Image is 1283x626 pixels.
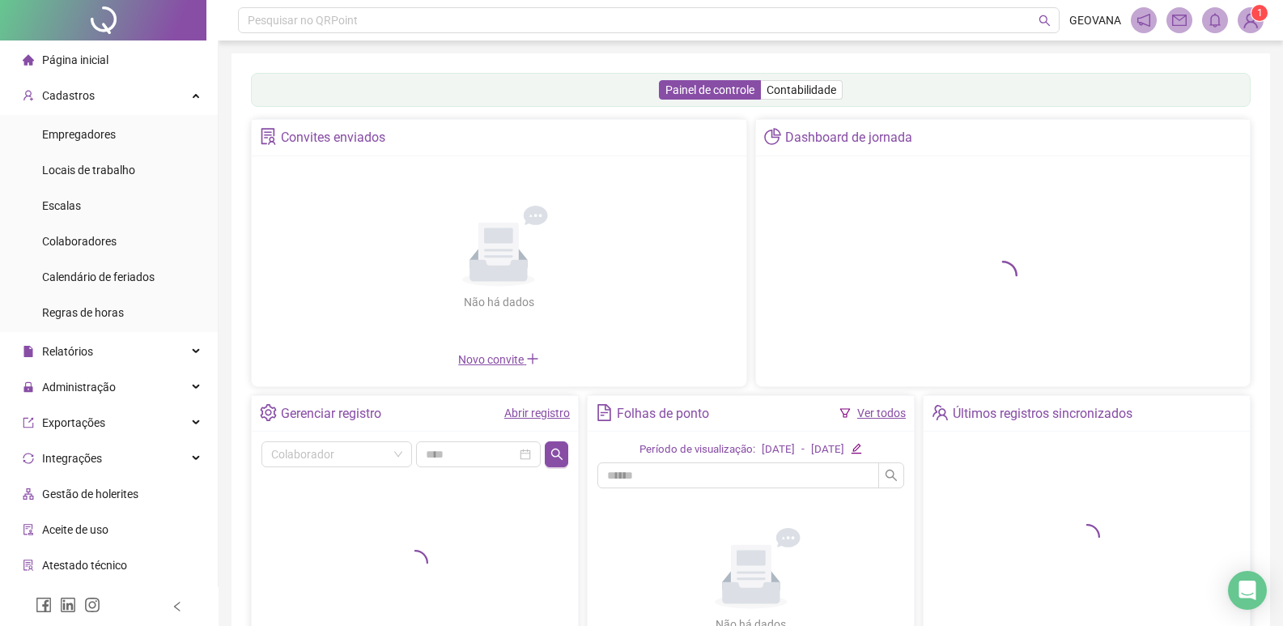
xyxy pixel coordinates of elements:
span: file [23,346,34,357]
span: loading [402,550,428,576]
span: Relatórios [42,345,93,358]
span: Administração [42,381,116,394]
span: Contabilidade [767,83,836,96]
span: Novo convite [458,353,539,366]
span: loading [988,261,1017,290]
span: Exportações [42,416,105,429]
span: edit [851,443,861,454]
div: Dashboard de jornada [785,124,912,151]
div: Convites enviados [281,124,385,151]
span: apartment [23,488,34,500]
span: 1 [1257,7,1263,19]
span: notification [1136,13,1151,28]
span: search [1039,15,1051,27]
span: Escalas [42,199,81,212]
span: home [23,54,34,66]
div: Folhas de ponto [617,400,709,428]
span: Empregadores [42,128,116,141]
span: instagram [84,597,100,613]
a: Ver todos [857,407,906,419]
span: Colaboradores [42,235,117,248]
div: Período de visualização: [639,441,755,458]
span: GEOVANA [1069,11,1121,29]
span: facebook [36,597,52,613]
span: Calendário de feriados [42,270,155,283]
span: export [23,417,34,428]
span: Locais de trabalho [42,164,135,177]
span: Aceite de uso [42,523,108,536]
span: loading [1074,524,1100,550]
sup: Atualize o seu contato no menu Meus Dados [1251,5,1268,21]
span: linkedin [60,597,76,613]
div: - [801,441,805,458]
span: user-add [23,90,34,101]
img: 93960 [1238,8,1263,32]
span: audit [23,524,34,535]
span: lock [23,381,34,393]
div: Últimos registros sincronizados [953,400,1132,428]
span: team [932,404,949,421]
span: Página inicial [42,53,108,66]
a: Abrir registro [504,407,570,419]
span: search [885,469,898,482]
span: Cadastros [42,89,95,102]
span: mail [1172,13,1187,28]
span: Painel de controle [665,83,754,96]
span: pie-chart [764,128,781,145]
div: Open Intercom Messenger [1228,571,1267,610]
div: Não há dados [424,293,573,311]
div: [DATE] [811,441,844,458]
span: bell [1208,13,1222,28]
div: [DATE] [762,441,795,458]
span: sync [23,453,34,464]
span: setting [260,404,277,421]
span: search [550,448,563,461]
span: left [172,601,183,612]
span: filter [839,407,851,419]
span: Regras de horas [42,306,124,319]
span: Integrações [42,452,102,465]
span: solution [260,128,277,145]
div: Gerenciar registro [281,400,381,428]
span: plus [526,352,539,365]
span: file-text [596,404,613,421]
span: Atestado técnico [42,559,127,572]
span: solution [23,560,34,571]
span: Gestão de holerites [42,488,138,500]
